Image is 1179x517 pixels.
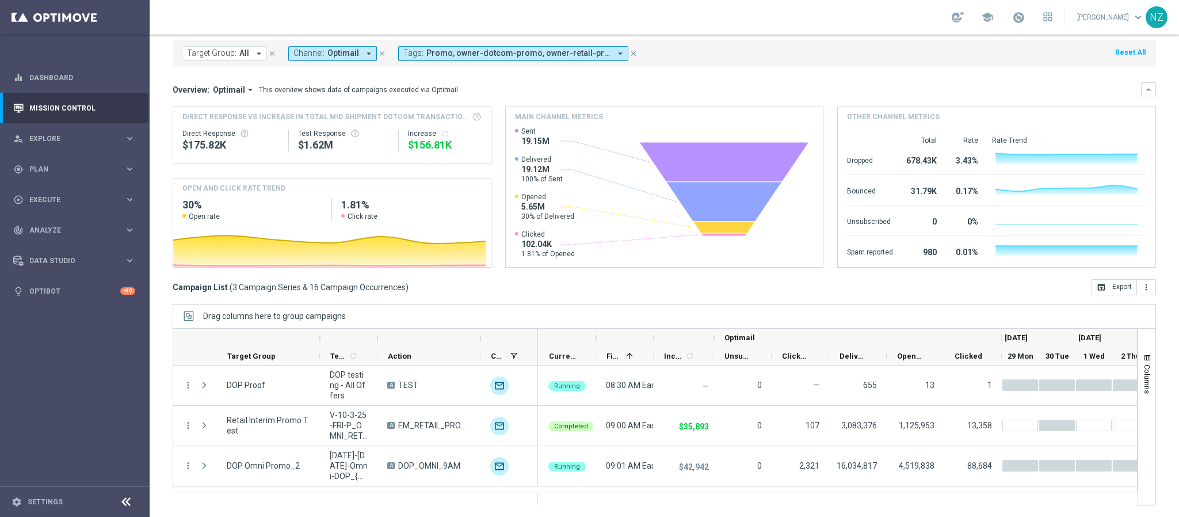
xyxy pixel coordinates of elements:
[13,164,124,174] div: Plan
[837,461,877,470] span: 16,034,817
[387,422,395,429] span: A
[684,349,695,362] span: Calculate column
[1092,282,1156,291] multiple-options-button: Export to CSV
[549,352,577,360] span: Current Status
[29,62,135,93] a: Dashboard
[387,462,395,469] span: A
[189,212,220,221] span: Open rate
[182,183,285,193] h4: OPEN AND CLICK RATE TREND
[173,85,209,95] h3: Overview:
[245,85,255,95] i: arrow_drop_down
[254,48,264,59] i: arrow_drop_down
[377,47,387,60] button: close
[951,150,978,169] div: 3.43%
[951,136,978,145] div: Rate
[398,461,460,471] span: DOP_OMNI_9AM
[13,256,136,265] button: Data Studio keyboard_arrow_right
[521,127,550,136] span: Sent
[124,255,135,266] i: keyboard_arrow_right
[29,196,124,203] span: Execute
[230,282,232,292] span: (
[521,136,550,146] span: 19.15M
[490,457,509,476] img: Optimail
[13,93,135,123] div: Mission Control
[408,129,482,138] div: Increase
[347,349,358,362] span: Calculate column
[298,138,390,152] div: $1,624,898
[521,192,574,202] span: Opened
[13,286,24,296] i: lightbulb
[182,46,267,61] button: Target Group: All arrow_drop_down
[173,446,538,486] div: Press SPACE to select this row.
[685,351,695,360] i: refresh
[173,282,409,292] h3: Campaign List
[388,352,411,360] span: Action
[664,352,684,360] span: Increase
[1144,86,1153,94] i: keyboard_arrow_down
[967,461,992,470] span: 88,684
[13,104,136,113] button: Mission Control
[268,50,276,58] i: close
[1146,6,1167,28] div: NZ
[521,239,575,249] span: 102.04K
[840,352,867,360] span: Delivered
[782,352,810,360] span: Clicked & Responded
[330,370,368,401] span: DOP testing - All Offers
[606,352,621,360] span: First Send Time
[441,129,450,138] i: refresh
[907,136,937,145] div: Total
[124,164,135,174] i: keyboard_arrow_right
[992,136,1146,145] div: Rate Trend
[907,242,937,260] div: 980
[349,351,358,360] i: refresh
[615,48,625,59] i: arrow_drop_down
[981,11,994,24] span: school
[364,48,374,59] i: arrow_drop_down
[13,73,136,82] div: equalizer Dashboard
[629,50,638,58] i: close
[907,150,937,169] div: 678.43K
[13,225,24,235] i: track_changes
[298,129,390,138] div: Test Response
[183,461,193,471] i: more_vert
[13,287,136,296] button: lightbulb Optibot +10
[387,382,395,389] span: A
[13,165,136,174] div: gps_fixed Plan keyboard_arrow_right
[124,225,135,235] i: keyboard_arrow_right
[13,256,124,266] div: Data Studio
[227,461,300,471] span: DOP Omni Promo_2
[13,134,136,143] button: person_search Explore keyboard_arrow_right
[426,48,611,58] span: Promo, owner-dotcom-promo, owner-retail-promo, promo
[1046,352,1069,360] span: 30 Tue
[757,421,762,430] span: 0
[341,198,481,212] h2: 1.81%
[490,417,509,435] img: Optimail
[1083,352,1105,360] span: 1 Wed
[899,461,934,470] span: 4,519,838
[967,421,992,430] span: 13,358
[182,198,322,212] h2: 30%
[13,134,24,144] i: person_search
[13,195,24,205] i: play_circle_outline
[209,85,259,95] button: Optimail arrow_drop_down
[1137,279,1156,295] button: more_vert
[491,352,506,360] span: Channel
[29,135,124,142] span: Explore
[227,415,310,436] span: Retail Interim Promo Test
[183,420,193,431] i: more_vert
[1008,352,1033,360] span: 29 Mon
[13,226,136,235] div: track_changes Analyze keyboard_arrow_right
[13,195,124,205] div: Execute
[239,48,249,58] span: All
[29,227,124,234] span: Analyze
[1092,279,1137,295] button: open_in_browser Export
[628,47,639,60] button: close
[899,421,934,430] span: 1,125,953
[554,463,580,470] span: Running
[398,420,471,431] span: EM_RETAIL_PROMO
[1078,333,1101,342] span: [DATE]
